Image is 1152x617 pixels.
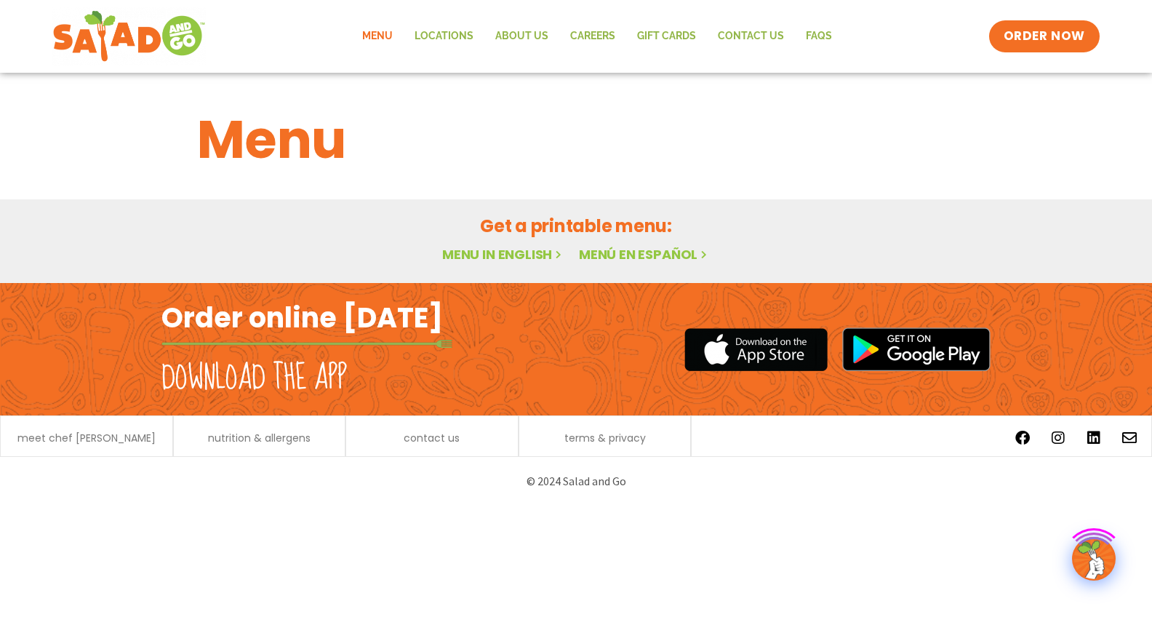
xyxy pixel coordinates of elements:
[169,471,983,491] p: © 2024 Salad and Go
[52,7,206,65] img: new-SAG-logo-768×292
[404,433,460,443] a: contact us
[197,213,955,239] h2: Get a printable menu:
[351,20,843,53] nav: Menu
[197,100,955,179] h1: Menu
[208,433,311,443] a: nutrition & allergens
[564,433,646,443] a: terms & privacy
[684,326,828,373] img: appstore
[161,340,452,348] img: fork
[707,20,795,53] a: Contact Us
[559,20,626,53] a: Careers
[161,358,347,399] h2: Download the app
[989,20,1100,52] a: ORDER NOW
[351,20,404,53] a: Menu
[626,20,707,53] a: GIFT CARDS
[1004,28,1085,45] span: ORDER NOW
[17,433,156,443] a: meet chef [PERSON_NAME]
[579,245,710,263] a: Menú en español
[161,300,443,335] h2: Order online [DATE]
[442,245,564,263] a: Menu in English
[484,20,559,53] a: About Us
[404,20,484,53] a: Locations
[842,327,991,371] img: google_play
[795,20,843,53] a: FAQs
